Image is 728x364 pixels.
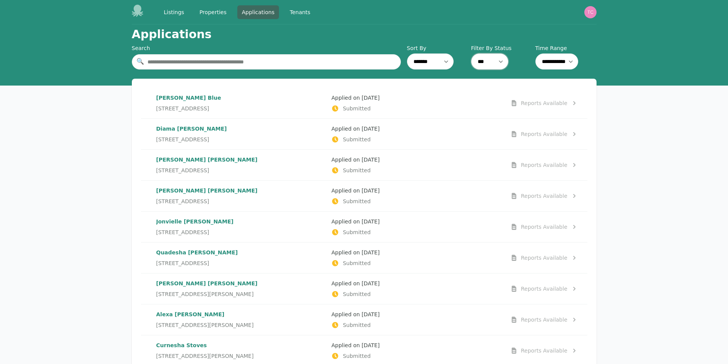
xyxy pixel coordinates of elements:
[331,218,501,225] p: Applied on
[237,5,279,19] a: Applications
[156,136,209,143] span: [STREET_ADDRESS]
[407,44,468,52] label: Sort By
[156,352,254,360] span: [STREET_ADDRESS][PERSON_NAME]
[362,126,379,132] time: [DATE]
[141,212,587,242] a: Jonvielle [PERSON_NAME][STREET_ADDRESS]Applied on [DATE]SubmittedReports Available
[156,218,326,225] p: Jonvielle [PERSON_NAME]
[156,341,326,349] p: Curnesha Stoves
[132,28,212,41] h1: Applications
[156,187,326,194] p: [PERSON_NAME] [PERSON_NAME]
[195,5,231,19] a: Properties
[331,105,501,112] p: Submitted
[156,259,209,267] span: [STREET_ADDRESS]
[156,321,254,329] span: [STREET_ADDRESS][PERSON_NAME]
[331,167,501,174] p: Submitted
[521,347,567,354] div: Reports Available
[362,280,379,286] time: [DATE]
[362,218,379,225] time: [DATE]
[285,5,315,19] a: Tenants
[132,44,401,52] div: Search
[331,259,501,267] p: Submitted
[521,130,567,138] div: Reports Available
[141,243,587,273] a: Quadesha [PERSON_NAME][STREET_ADDRESS]Applied on [DATE]SubmittedReports Available
[331,311,501,318] p: Applied on
[141,273,587,304] a: [PERSON_NAME] [PERSON_NAME][STREET_ADDRESS][PERSON_NAME]Applied on [DATE]SubmittedReports Available
[521,254,567,262] div: Reports Available
[141,119,587,149] a: Diama [PERSON_NAME][STREET_ADDRESS]Applied on [DATE]SubmittedReports Available
[156,311,326,318] p: Alexa [PERSON_NAME]
[535,44,597,52] label: Time Range
[362,188,379,194] time: [DATE]
[141,304,587,335] a: Alexa [PERSON_NAME][STREET_ADDRESS][PERSON_NAME]Applied on [DATE]SubmittedReports Available
[156,167,209,174] span: [STREET_ADDRESS]
[331,125,501,133] p: Applied on
[156,280,326,287] p: [PERSON_NAME] [PERSON_NAME]
[521,285,567,293] div: Reports Available
[362,249,379,256] time: [DATE]
[521,192,567,200] div: Reports Available
[331,352,501,360] p: Submitted
[331,94,501,102] p: Applied on
[331,249,501,256] p: Applied on
[331,197,501,205] p: Submitted
[331,290,501,298] p: Submitted
[362,95,379,101] time: [DATE]
[521,316,567,324] div: Reports Available
[521,161,567,169] div: Reports Available
[331,228,501,236] p: Submitted
[362,311,379,317] time: [DATE]
[331,341,501,349] p: Applied on
[156,156,326,163] p: [PERSON_NAME] [PERSON_NAME]
[362,342,379,348] time: [DATE]
[156,105,209,112] span: [STREET_ADDRESS]
[331,280,501,287] p: Applied on
[141,88,587,118] a: [PERSON_NAME] Blue[STREET_ADDRESS]Applied on [DATE]SubmittedReports Available
[521,223,567,231] div: Reports Available
[156,197,209,205] span: [STREET_ADDRESS]
[159,5,189,19] a: Listings
[362,157,379,163] time: [DATE]
[141,150,587,180] a: [PERSON_NAME] [PERSON_NAME][STREET_ADDRESS]Applied on [DATE]SubmittedReports Available
[156,125,326,133] p: Diama [PERSON_NAME]
[331,156,501,163] p: Applied on
[141,181,587,211] a: [PERSON_NAME] [PERSON_NAME][STREET_ADDRESS]Applied on [DATE]SubmittedReports Available
[156,228,209,236] span: [STREET_ADDRESS]
[156,249,326,256] p: Quadesha [PERSON_NAME]
[331,321,501,329] p: Submitted
[156,94,326,102] p: [PERSON_NAME] Blue
[331,187,501,194] p: Applied on
[156,290,254,298] span: [STREET_ADDRESS][PERSON_NAME]
[331,136,501,143] p: Submitted
[521,99,567,107] div: Reports Available
[471,44,532,52] label: Filter By Status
